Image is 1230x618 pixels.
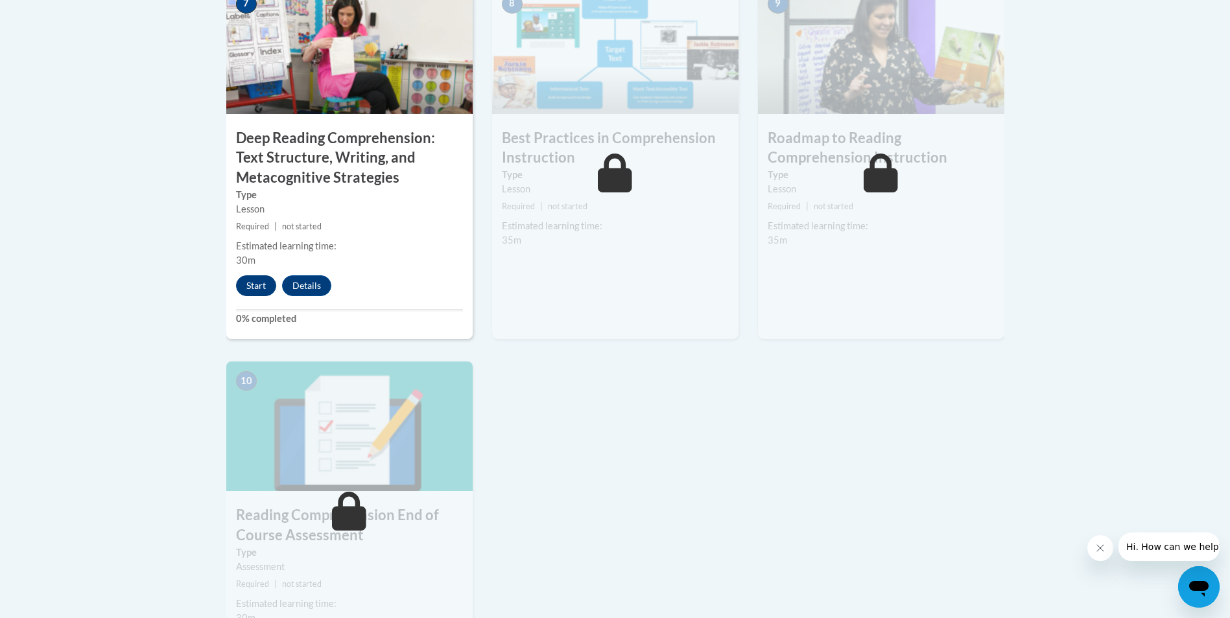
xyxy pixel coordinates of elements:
[814,201,853,211] span: not started
[768,219,995,233] div: Estimated learning time:
[236,239,463,253] div: Estimated learning time:
[502,201,535,211] span: Required
[8,9,105,19] span: Hi. How can we help?
[502,182,729,196] div: Lesson
[1087,535,1113,561] iframe: Close message
[226,361,473,491] img: Course Image
[236,312,463,326] label: 0% completed
[226,128,473,188] h3: Deep Reading Comprehension: Text Structure, Writing, and Metacognitive Strategies
[806,201,809,211] span: |
[548,201,587,211] span: not started
[236,222,269,231] span: Required
[236,275,276,296] button: Start
[768,168,995,182] label: Type
[236,579,269,589] span: Required
[492,128,739,168] h3: Best Practices in Comprehension Instruction
[758,128,1004,168] h3: Roadmap to Reading Comprehension Instruction
[502,168,729,182] label: Type
[502,235,521,246] span: 35m
[540,201,543,211] span: |
[1118,532,1220,561] iframe: Message from company
[236,255,255,266] span: 30m
[282,222,322,231] span: not started
[274,579,277,589] span: |
[236,545,463,560] label: Type
[236,560,463,574] div: Assessment
[768,235,787,246] span: 35m
[1178,566,1220,608] iframe: Button to launch messaging window
[768,201,801,211] span: Required
[226,505,473,545] h3: Reading Comprehension End of Course Assessment
[274,222,277,231] span: |
[236,202,463,216] div: Lesson
[236,597,463,611] div: Estimated learning time:
[502,219,729,233] div: Estimated learning time:
[282,579,322,589] span: not started
[236,371,257,391] span: 10
[236,188,463,202] label: Type
[282,275,331,296] button: Details
[768,182,995,196] div: Lesson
